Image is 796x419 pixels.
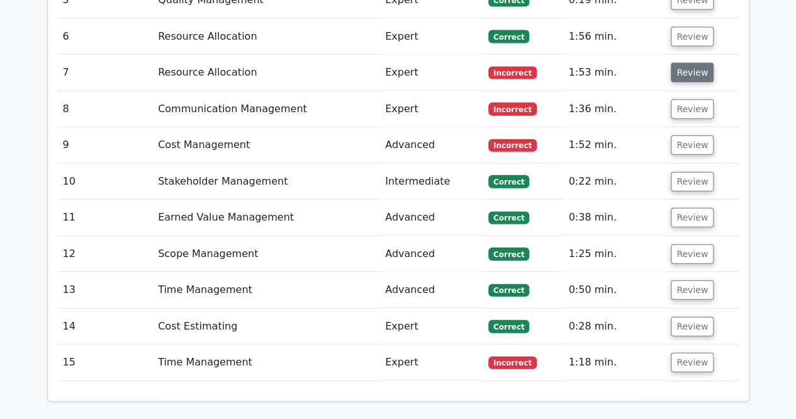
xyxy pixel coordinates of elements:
[380,272,483,308] td: Advanced
[58,236,154,272] td: 12
[671,208,714,227] button: Review
[563,272,666,308] td: 0:50 min.
[58,309,154,345] td: 14
[671,172,714,192] button: Review
[380,127,483,163] td: Advanced
[153,19,380,55] td: Resource Allocation
[563,127,666,163] td: 1:52 min.
[488,212,529,224] span: Correct
[380,91,483,127] td: Expert
[58,272,154,308] td: 13
[671,353,714,372] button: Review
[671,27,714,47] button: Review
[153,55,380,91] td: Resource Allocation
[58,55,154,91] td: 7
[671,135,714,155] button: Review
[488,175,529,188] span: Correct
[671,317,714,336] button: Review
[380,164,483,200] td: Intermediate
[153,127,380,163] td: Cost Management
[563,200,666,236] td: 0:38 min.
[563,345,666,381] td: 1:18 min.
[488,139,537,152] span: Incorrect
[380,345,483,381] td: Expert
[58,164,154,200] td: 10
[153,272,380,308] td: Time Management
[488,103,537,115] span: Incorrect
[153,91,380,127] td: Communication Management
[380,309,483,345] td: Expert
[488,248,529,260] span: Correct
[153,200,380,236] td: Earned Value Management
[58,91,154,127] td: 8
[153,236,380,272] td: Scope Management
[380,200,483,236] td: Advanced
[563,55,666,91] td: 1:53 min.
[380,55,483,91] td: Expert
[563,91,666,127] td: 1:36 min.
[563,19,666,55] td: 1:56 min.
[563,164,666,200] td: 0:22 min.
[380,19,483,55] td: Expert
[153,309,380,345] td: Cost Estimating
[488,284,529,297] span: Correct
[671,244,714,264] button: Review
[671,63,714,83] button: Review
[58,200,154,236] td: 11
[488,30,529,43] span: Correct
[488,67,537,79] span: Incorrect
[153,345,380,381] td: Time Management
[488,357,537,369] span: Incorrect
[563,309,666,345] td: 0:28 min.
[488,320,529,333] span: Correct
[58,19,154,55] td: 6
[58,345,154,381] td: 15
[671,100,714,119] button: Review
[58,127,154,163] td: 9
[380,236,483,272] td: Advanced
[671,280,714,300] button: Review
[563,236,666,272] td: 1:25 min.
[153,164,380,200] td: Stakeholder Management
